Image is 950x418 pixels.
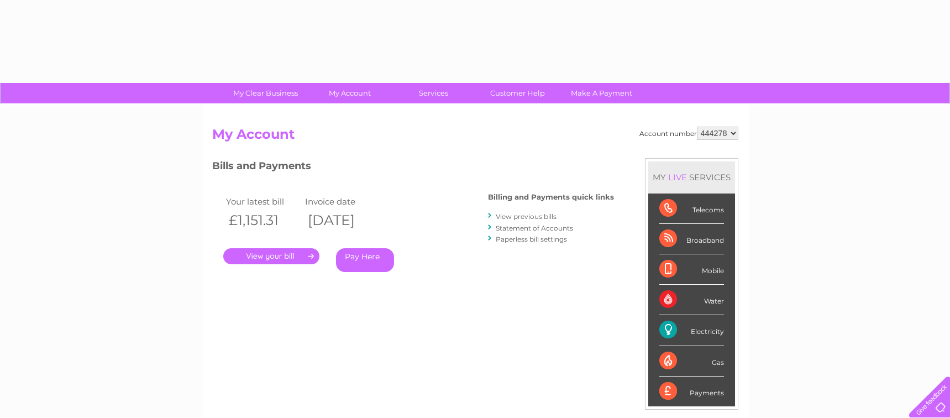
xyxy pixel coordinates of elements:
div: Account number [639,127,738,140]
div: Broadband [659,224,724,254]
a: . [223,248,319,264]
div: Mobile [659,254,724,285]
h3: Bills and Payments [212,158,614,177]
a: Customer Help [472,83,563,103]
td: Invoice date [302,194,382,209]
h4: Billing and Payments quick links [488,193,614,201]
th: £1,151.31 [223,209,303,232]
a: View previous bills [496,212,557,221]
a: My Clear Business [220,83,311,103]
a: My Account [304,83,395,103]
a: Paperless bill settings [496,235,567,243]
a: Statement of Accounts [496,224,573,232]
td: Your latest bill [223,194,303,209]
a: Services [388,83,479,103]
div: Payments [659,377,724,406]
div: Electricity [659,315,724,346]
div: Water [659,285,724,315]
h2: My Account [212,127,738,148]
th: [DATE] [302,209,382,232]
div: Gas [659,346,724,377]
a: Make A Payment [556,83,647,103]
a: Pay Here [336,248,394,272]
div: Telecoms [659,194,724,224]
div: LIVE [666,172,689,182]
div: MY SERVICES [648,161,735,193]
